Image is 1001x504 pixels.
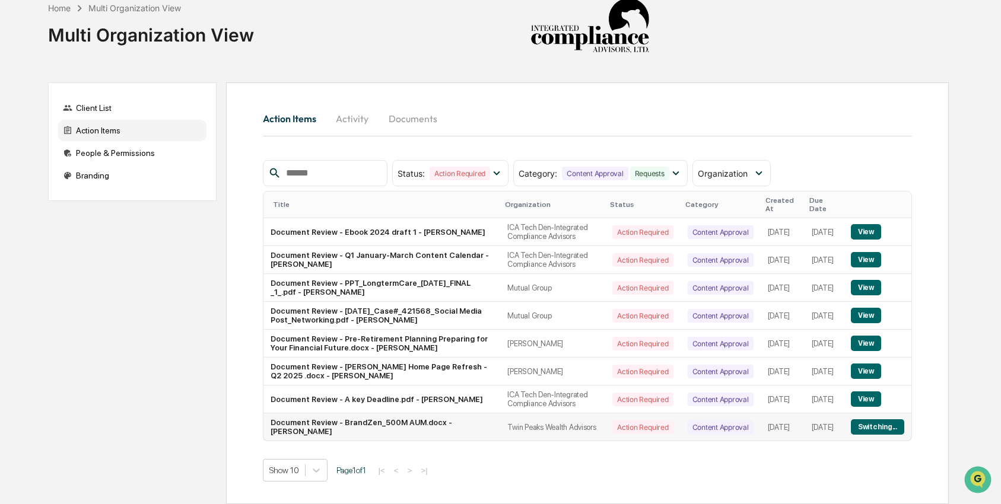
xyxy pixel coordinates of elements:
[417,465,431,476] button: >|
[851,419,904,435] button: Switching...
[610,200,675,209] div: Status
[761,330,805,358] td: [DATE]
[12,25,216,44] p: How can we help?
[7,167,80,189] a: 🔎Data Lookup
[500,246,605,274] td: ICA Tech Den-Integrated Compliance Advisors
[562,167,628,180] div: Content Approval
[685,200,756,209] div: Category
[500,385,605,413] td: ICA Tech Den-Integrated Compliance Advisors
[805,330,844,358] td: [DATE]
[688,337,754,350] div: Content Approval
[805,358,844,385] td: [DATE]
[500,218,605,246] td: ICA Tech Den-Integrated Compliance Advisors
[761,413,805,441] td: [DATE]
[500,274,605,302] td: Mutual Group
[404,465,416,476] button: >
[612,420,673,434] div: Action Required
[612,337,673,350] div: Action Required
[500,302,605,330] td: Mutual Group
[688,225,754,239] div: Content Approval
[851,336,881,351] button: View
[326,104,379,133] button: Activity
[805,274,844,302] td: [DATE]
[263,413,501,441] td: Document Review - BrandZen_500M AUM.docx - [PERSON_NAME]
[612,225,673,239] div: Action Required
[7,145,81,166] a: 🖐️Preclearance
[761,246,805,274] td: [DATE]
[263,104,912,133] div: activity tabs
[263,218,501,246] td: Document Review - Ebook 2024 draft 1 - [PERSON_NAME]
[500,358,605,385] td: [PERSON_NAME]
[688,365,754,378] div: Content Approval
[12,151,21,160] div: 🖐️
[375,465,389,476] button: |<
[761,274,805,302] td: [DATE]
[612,365,673,378] div: Action Required
[263,302,501,330] td: Document Review - [DATE]_Case#_421568_Social Media Post_Networking.pdf - [PERSON_NAME]
[851,280,881,295] button: View
[688,281,754,295] div: Content Approval
[765,196,800,213] div: Created At
[118,201,144,210] span: Pylon
[40,91,195,103] div: Start new chat
[84,200,144,210] a: Powered byPylon
[202,94,216,109] button: Start new chat
[851,391,881,407] button: View
[500,413,605,441] td: Twin Peaks Wealth Advisors
[688,420,754,434] div: Content Approval
[612,281,673,295] div: Action Required
[263,246,501,274] td: Document Review - Q1 January-March Content Calendar - [PERSON_NAME]
[688,309,754,323] div: Content Approval
[12,91,33,112] img: 1746055101610-c473b297-6a78-478c-a979-82029cc54cd1
[48,15,254,46] div: Multi Organization View
[40,103,150,112] div: We're available if you need us!
[805,302,844,330] td: [DATE]
[761,358,805,385] td: [DATE]
[98,149,147,161] span: Attestations
[851,224,881,240] button: View
[263,358,501,385] td: Document Review - [PERSON_NAME] Home Page Refresh - Q2 2025 .docx - [PERSON_NAME]
[398,168,425,178] span: Status :
[805,413,844,441] td: [DATE]
[86,151,96,160] div: 🗄️
[500,330,605,358] td: [PERSON_NAME]
[761,385,805,413] td: [DATE]
[263,385,501,413] td: Document Review - A key Deadline.pdf - [PERSON_NAME]
[430,167,490,180] div: Action Required
[273,200,496,209] div: Title
[851,308,881,323] button: View
[263,104,326,133] button: Action Items
[805,246,844,274] td: [DATE]
[688,253,754,267] div: Content Approval
[851,252,881,267] button: View
[519,168,557,178] span: Category :
[58,97,206,119] div: Client List
[58,120,206,141] div: Action Items
[761,218,805,246] td: [DATE]
[851,363,881,379] button: View
[263,274,501,302] td: Document Review - PPT_LongtermCare_[DATE]_FINAL _1_.pdf - [PERSON_NAME]
[505,200,600,209] div: Organization
[58,165,206,186] div: Branding
[58,142,206,164] div: People & Permissions
[24,172,75,184] span: Data Lookup
[761,302,805,330] td: [DATE]
[630,167,669,180] div: Requests
[698,168,748,178] span: Organization
[88,3,181,13] div: Multi Organization View
[390,465,402,476] button: <
[48,3,71,13] div: Home
[612,393,673,406] div: Action Required
[688,393,754,406] div: Content Approval
[963,465,995,497] iframe: Open customer support
[612,309,673,323] div: Action Required
[31,54,196,66] input: Clear
[805,218,844,246] td: [DATE]
[24,149,77,161] span: Preclearance
[379,104,447,133] button: Documents
[81,145,152,166] a: 🗄️Attestations
[809,196,839,213] div: Due Date
[805,385,844,413] td: [DATE]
